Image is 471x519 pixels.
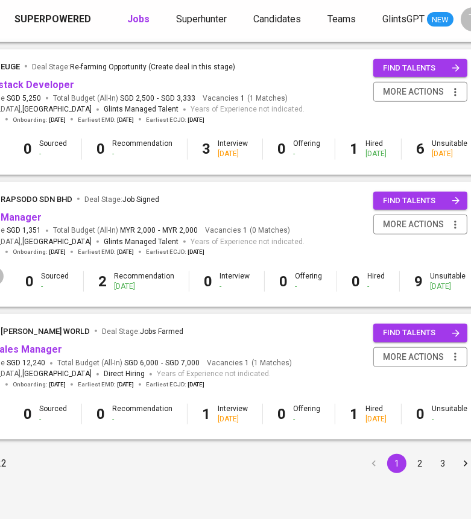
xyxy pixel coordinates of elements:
[102,327,183,336] span: Deal Stage :
[49,116,66,124] span: [DATE]
[414,273,423,290] b: 9
[7,93,41,104] span: SGD 5,250
[120,93,154,104] span: SGD 2,500
[53,93,195,104] span: Total Budget (All-In)
[39,414,67,424] div: -
[188,380,204,389] span: [DATE]
[382,12,454,27] a: GlintsGPT NEW
[146,248,204,256] span: Earliest ECJD :
[218,149,248,159] div: [DATE]
[218,404,248,424] div: Interview
[98,273,107,290] b: 2
[14,13,93,27] a: Superpowered
[117,248,134,256] span: [DATE]
[127,12,152,27] a: Jobs
[78,116,134,124] span: Earliest EMD :
[124,358,159,368] span: SGD 6,000
[383,84,444,99] span: more actions
[84,195,159,204] span: Deal Stage :
[39,404,67,424] div: Sourced
[53,225,198,236] span: Total Budget (All-In)
[13,116,66,124] span: Onboarding :
[24,140,32,157] b: 0
[367,271,385,292] div: Hired
[7,225,41,236] span: SGD 1,351
[49,380,66,389] span: [DATE]
[432,404,467,424] div: Unsuitable
[373,82,467,102] button: more actions
[24,406,32,423] b: 0
[117,380,134,389] span: [DATE]
[253,12,303,27] a: Candidates
[430,282,466,292] div: [DATE]
[191,236,305,248] span: Years of Experience not indicated.
[191,104,305,116] span: Years of Experience not indicated.
[373,59,467,78] button: find talents
[120,225,156,236] span: MYR 2,000
[104,370,145,378] span: Direct Hiring
[327,12,358,27] a: Teams
[373,347,467,367] button: more actions
[253,13,301,25] span: Candidates
[78,248,134,256] span: Earliest EMD :
[373,215,467,234] button: more actions
[157,93,159,104] span: -
[161,358,163,368] span: -
[104,105,179,113] span: Glints Managed Talent
[416,406,425,423] b: 0
[25,273,34,290] b: 0
[218,414,248,424] div: [DATE]
[350,140,358,157] b: 1
[32,63,235,71] span: Deal Stage :
[13,380,66,389] span: Onboarding :
[13,248,66,256] span: Onboarding :
[146,380,204,389] span: Earliest ECJD :
[205,225,290,236] span: Vacancies ( 0 Matches )
[188,116,204,124] span: [DATE]
[114,271,174,292] div: Recommendation
[383,217,444,232] span: more actions
[39,139,67,159] div: Sourced
[122,195,159,204] span: Job Signed
[295,271,322,292] div: Offering
[78,380,134,389] span: Earliest EMD :
[117,116,134,124] span: [DATE]
[383,194,460,208] span: find talents
[387,454,406,473] button: page 1
[293,149,320,159] div: -
[1,62,20,71] span: euge
[293,404,320,424] div: Offering
[220,271,250,292] div: Interview
[202,140,210,157] b: 3
[365,139,387,159] div: Hired
[157,368,271,380] span: Years of Experience not indicated.
[383,350,444,365] span: more actions
[416,140,425,157] b: 6
[49,248,66,256] span: [DATE]
[220,282,250,292] div: -
[188,248,204,256] span: [DATE]
[96,140,105,157] b: 0
[279,273,288,290] b: 0
[410,454,429,473] button: Go to page 2
[373,192,467,210] button: find talents
[365,149,387,159] div: [DATE]
[161,93,195,104] span: SGD 3,333
[127,13,150,25] b: Jobs
[433,454,452,473] button: Go to page 3
[70,63,235,71] span: Re-farming Opportunity (Create deal in this stage)
[430,271,466,292] div: Unsuitable
[277,406,286,423] b: 0
[176,13,227,25] span: Superhunter
[204,273,212,290] b: 0
[104,237,179,246] span: Glints Managed Talent
[427,14,454,26] span: NEW
[112,414,172,424] div: -
[146,116,204,124] span: Earliest ECJD :
[365,404,387,424] div: Hired
[432,414,467,424] div: -
[158,225,160,236] span: -
[39,149,67,159] div: -
[22,236,92,248] span: [GEOGRAPHIC_DATA]
[295,282,322,292] div: -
